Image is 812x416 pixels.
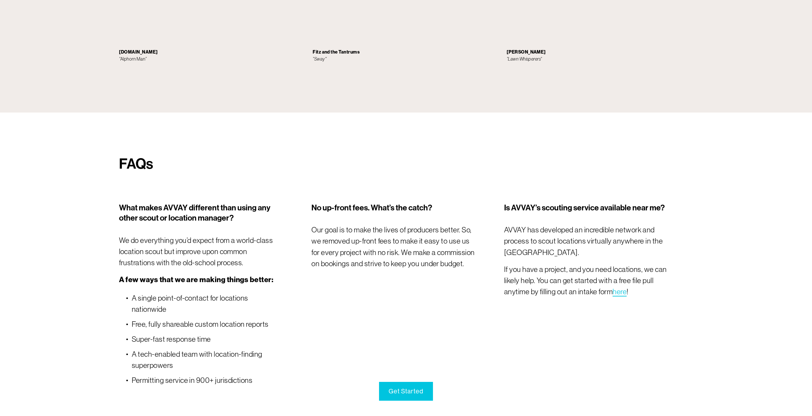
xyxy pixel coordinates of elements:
p: Alphorn Man [119,49,306,62]
em: ” [119,56,120,62]
p: A single point-of-contact for locations nationwide [132,293,284,315]
em: ”Sway" [313,56,326,62]
p: Our goal is to make the lives of producers better. So, we removed up-front fees to make it easy t... [311,224,476,269]
strong: [PERSON_NAME] [507,49,546,55]
h4: Is AVVAY’s scouting service available near me? [504,203,669,213]
strong: [DOMAIN_NAME] [119,49,158,55]
p: Free, fully shareable custom location reports [132,319,284,330]
p: We do everything you’d expect from a world-class location scout but improve upon common frustrati... [119,235,284,268]
strong: A few ways that we are making things better: [119,275,274,284]
em: ” [145,56,146,62]
strong: Fitz and the Tantrums [313,49,360,55]
p: Super-fast response time [132,334,284,345]
a: here [613,288,627,296]
em: ”Lawn Whisperers” [507,56,542,62]
a: Get Started [379,382,433,401]
p: Permitting service in 900+ jurisdictions [132,375,284,386]
h4: No up-front fees. What’s the catch? [311,203,476,213]
p: AVVAY has developed an incredible network and process to scout locations virtually anywhere in th... [504,224,669,258]
p: If you have a project, and you need locations, we can likely help. You can get started with a fre... [504,264,669,297]
p: A tech-enabled team with location-finding superpowers [132,349,284,371]
h3: FAQs [119,155,693,173]
h4: What makes AVVAY different than using any other scout or location manager? [119,203,284,223]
